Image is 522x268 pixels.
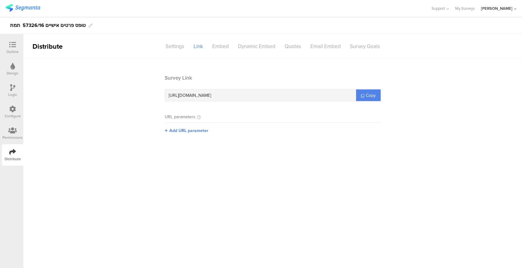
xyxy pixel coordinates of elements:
div: Design [7,70,18,76]
div: Distribute [5,156,21,162]
div: Dynamic Embed [233,41,280,52]
span: [URL][DOMAIN_NAME] [169,92,211,99]
div: URL parameters [165,114,195,120]
div: Link [189,41,208,52]
header: Survey Link [165,74,381,82]
div: Permissions [2,135,23,140]
button: Add URL parameter [165,127,208,134]
div: Quotas [280,41,306,52]
div: Outline [6,49,19,55]
div: Distribute [23,41,94,51]
span: Add URL parameter [169,127,208,134]
div: Logic [8,92,17,97]
div: [PERSON_NAME] [481,6,512,11]
img: segmanta logo [6,4,40,12]
div: Survey Goals [345,41,385,52]
span: Support [432,6,445,11]
div: Settings [161,41,189,52]
span: Copy [366,92,376,99]
div: Embed [208,41,233,52]
div: טופס פרטים אישיים 57326/16 תמת [10,21,86,30]
div: Email Embed [306,41,345,52]
div: Configure [5,113,21,119]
